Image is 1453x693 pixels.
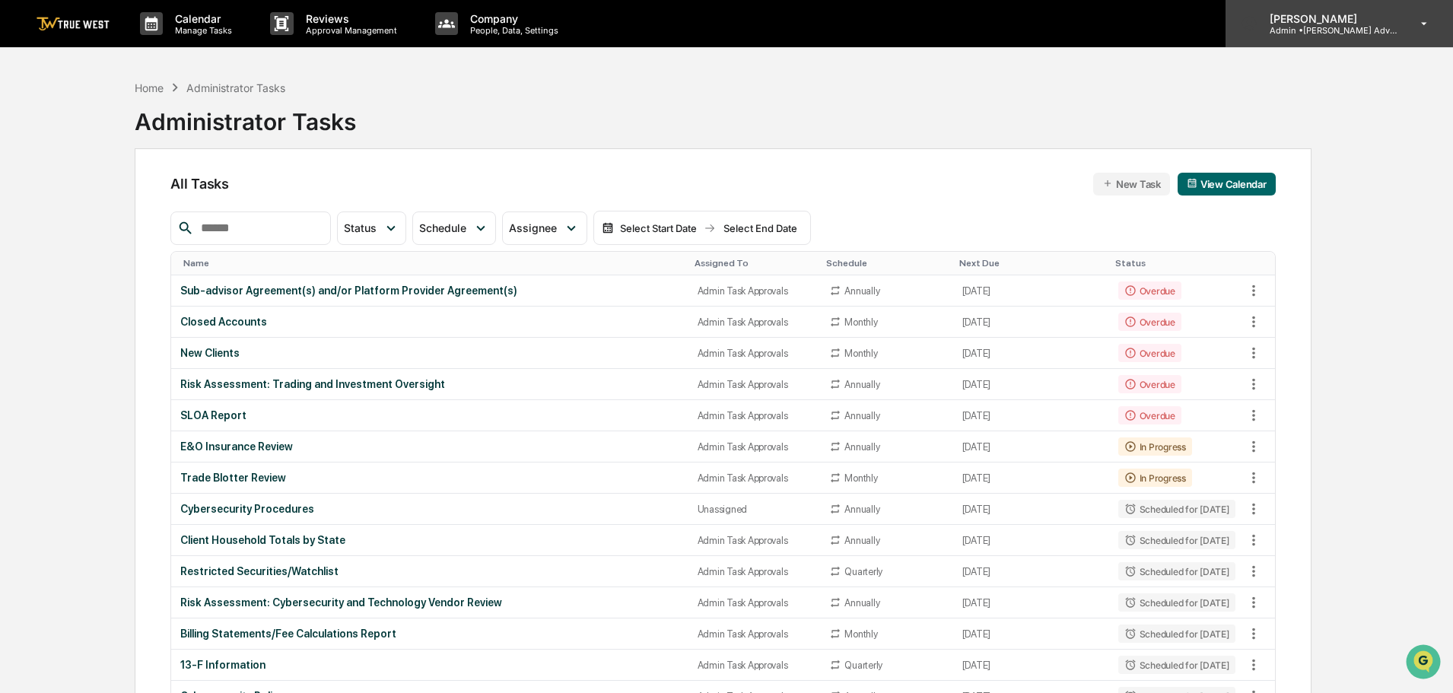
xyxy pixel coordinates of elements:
[1093,173,1170,196] button: New Task
[1178,173,1276,196] button: View Calendar
[617,222,701,234] div: Select Start Date
[698,285,812,297] div: Admin Task Approvals
[126,248,132,260] span: •
[953,618,1109,650] td: [DATE]
[294,12,405,25] p: Reviews
[844,379,879,390] div: Annually
[344,221,377,234] span: Status
[9,334,102,361] a: 🔎Data Lookup
[458,25,566,36] p: People, Data, Settings
[15,32,277,56] p: How can we help?
[180,378,679,390] div: Risk Assessment: Trading and Investment Oversight
[1187,178,1197,189] img: calendar
[68,116,250,132] div: Start new chat
[1118,281,1181,300] div: Overdue
[135,81,164,94] div: Home
[698,566,812,577] div: Admin Task Approvals
[953,556,1109,587] td: [DATE]
[47,207,123,219] span: [PERSON_NAME]
[953,431,1109,463] td: [DATE]
[151,377,184,389] span: Pylon
[180,534,679,546] div: Client Household Totals by State
[180,440,679,453] div: E&O Insurance Review
[126,207,132,219] span: •
[236,166,277,184] button: See all
[959,258,1103,269] div: Toggle SortBy
[180,285,679,297] div: Sub-advisor Agreement(s) and/or Platform Provider Agreement(s)
[1245,258,1275,269] div: Toggle SortBy
[698,410,812,421] div: Admin Task Approvals
[953,650,1109,681] td: [DATE]
[698,316,812,328] div: Admin Task Approvals
[180,409,679,421] div: SLOA Report
[1118,500,1235,518] div: Scheduled for [DATE]
[1118,375,1181,393] div: Overdue
[180,472,679,484] div: Trade Blotter Review
[458,12,566,25] p: Company
[107,377,184,389] a: Powered byPylon
[509,221,557,234] span: Assignee
[953,307,1109,338] td: [DATE]
[844,410,879,421] div: Annually
[30,340,96,355] span: Data Lookup
[698,535,812,546] div: Admin Task Approvals
[698,660,812,671] div: Admin Task Approvals
[602,222,614,234] img: calendar
[1404,643,1445,684] iframe: Open customer support
[695,258,815,269] div: Toggle SortBy
[953,525,1109,556] td: [DATE]
[953,275,1109,307] td: [DATE]
[15,169,102,181] div: Past conversations
[1118,469,1192,487] div: In Progress
[180,659,679,671] div: 13-F Information
[698,597,812,609] div: Admin Task Approvals
[15,234,40,258] img: Tammy Steffen
[294,25,405,36] p: Approval Management
[844,566,882,577] div: Quarterly
[37,17,110,31] img: logo
[844,285,879,297] div: Annually
[698,379,812,390] div: Admin Task Approvals
[1257,12,1399,25] p: [PERSON_NAME]
[844,535,879,546] div: Annually
[953,494,1109,525] td: [DATE]
[953,400,1109,431] td: [DATE]
[419,221,466,234] span: Schedule
[180,628,679,640] div: Billing Statements/Fee Calculations Report
[1257,25,1399,36] p: Admin • [PERSON_NAME] Advisory Group
[844,628,877,640] div: Monthly
[1118,437,1192,456] div: In Progress
[15,192,40,217] img: Tammy Steffen
[104,305,195,332] a: 🗄️Attestations
[170,176,228,192] span: All Tasks
[704,222,716,234] img: arrow right
[32,116,59,144] img: 8933085812038_c878075ebb4cc5468115_72.jpg
[180,503,679,515] div: Cybersecurity Procedures
[1118,344,1181,362] div: Overdue
[135,96,356,135] div: Administrator Tasks
[953,463,1109,494] td: [DATE]
[15,313,27,325] div: 🖐️
[163,12,240,25] p: Calendar
[698,348,812,359] div: Admin Task Approvals
[698,504,812,515] div: Unassigned
[135,207,166,219] span: [DATE]
[68,132,209,144] div: We're available if you need us!
[15,116,43,144] img: 1746055101610-c473b297-6a78-478c-a979-82029cc54cd1
[844,660,882,671] div: Quarterly
[259,121,277,139] button: Start new chat
[1118,593,1235,612] div: Scheduled for [DATE]
[180,316,679,328] div: Closed Accounts
[180,596,679,609] div: Risk Assessment: Cybersecurity and Technology Vendor Review
[30,311,98,326] span: Preclearance
[953,369,1109,400] td: [DATE]
[183,258,682,269] div: Toggle SortBy
[180,565,679,577] div: Restricted Securities/Watchlist
[9,305,104,332] a: 🖐️Preclearance
[126,311,189,326] span: Attestations
[719,222,803,234] div: Select End Date
[1118,656,1235,674] div: Scheduled for [DATE]
[844,348,877,359] div: Monthly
